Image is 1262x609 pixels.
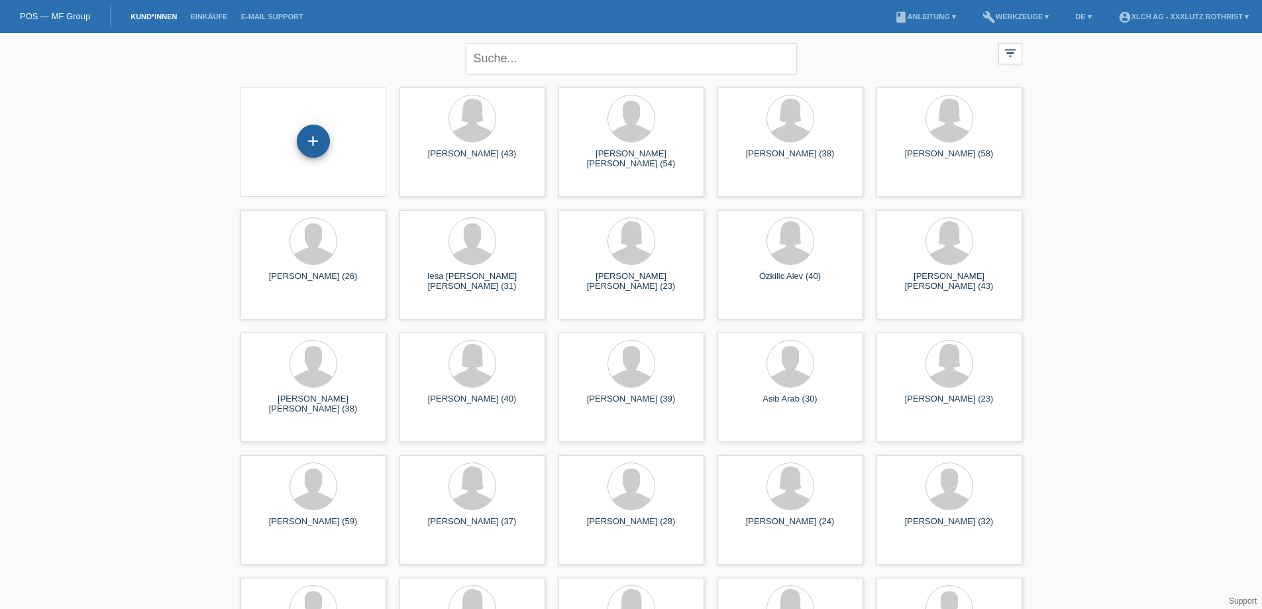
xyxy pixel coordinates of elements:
[297,130,329,152] div: Kund*in hinzufügen
[887,516,1012,537] div: [PERSON_NAME] (32)
[410,394,535,415] div: [PERSON_NAME] (40)
[184,13,234,21] a: Einkäufe
[251,394,376,415] div: [PERSON_NAME] [PERSON_NAME] (38)
[982,11,996,24] i: build
[728,148,853,170] div: [PERSON_NAME] (38)
[569,148,694,170] div: [PERSON_NAME] [PERSON_NAME] (54)
[124,13,184,21] a: Kund*innen
[1112,13,1255,21] a: account_circleXLCH AG - XXXLutz Rothrist ▾
[251,271,376,292] div: [PERSON_NAME] (26)
[20,11,90,21] a: POS — MF Group
[410,516,535,537] div: [PERSON_NAME] (37)
[728,271,853,292] div: Özkilic Alev (40)
[976,13,1056,21] a: buildWerkzeuge ▾
[728,516,853,537] div: [PERSON_NAME] (24)
[466,43,797,74] input: Suche...
[728,394,853,415] div: Asib Arab (30)
[888,13,963,21] a: bookAnleitung ▾
[235,13,310,21] a: E-Mail Support
[569,394,694,415] div: [PERSON_NAME] (39)
[887,148,1012,170] div: [PERSON_NAME] (58)
[1229,596,1257,606] a: Support
[1003,46,1018,60] i: filter_list
[569,516,694,537] div: [PERSON_NAME] (28)
[1118,11,1131,24] i: account_circle
[894,11,908,24] i: book
[410,148,535,170] div: [PERSON_NAME] (43)
[887,271,1012,292] div: [PERSON_NAME] [PERSON_NAME] (43)
[569,271,694,292] div: [PERSON_NAME] [PERSON_NAME] (23)
[410,271,535,292] div: Iesa [PERSON_NAME] [PERSON_NAME] (31)
[1069,13,1098,21] a: DE ▾
[251,516,376,537] div: [PERSON_NAME] (59)
[887,394,1012,415] div: [PERSON_NAME] (23)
